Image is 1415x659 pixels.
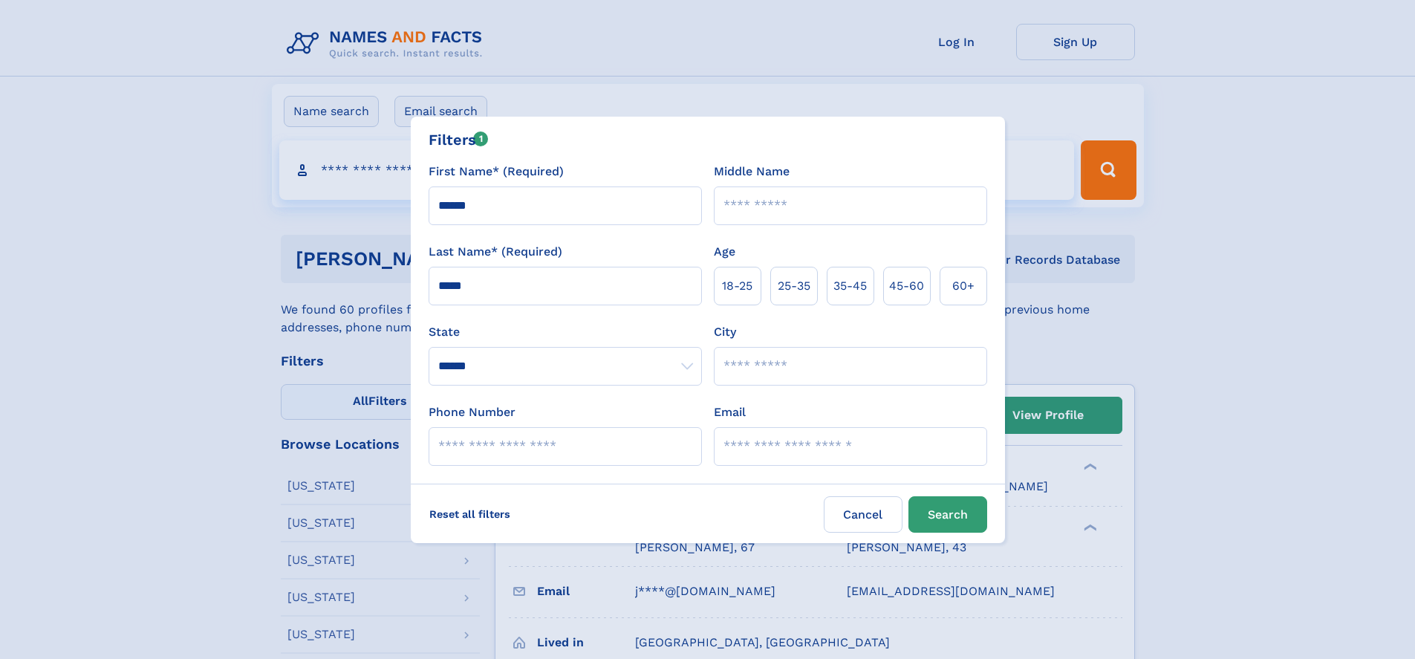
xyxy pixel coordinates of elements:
[833,277,867,295] span: 35‑45
[824,496,902,533] label: Cancel
[722,277,752,295] span: 18‑25
[429,403,515,421] label: Phone Number
[952,277,975,295] span: 60+
[714,403,746,421] label: Email
[889,277,924,295] span: 45‑60
[714,323,736,341] label: City
[420,496,520,532] label: Reset all filters
[429,129,489,151] div: Filters
[714,163,790,181] label: Middle Name
[778,277,810,295] span: 25‑35
[429,163,564,181] label: First Name* (Required)
[429,243,562,261] label: Last Name* (Required)
[429,323,702,341] label: State
[714,243,735,261] label: Age
[908,496,987,533] button: Search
